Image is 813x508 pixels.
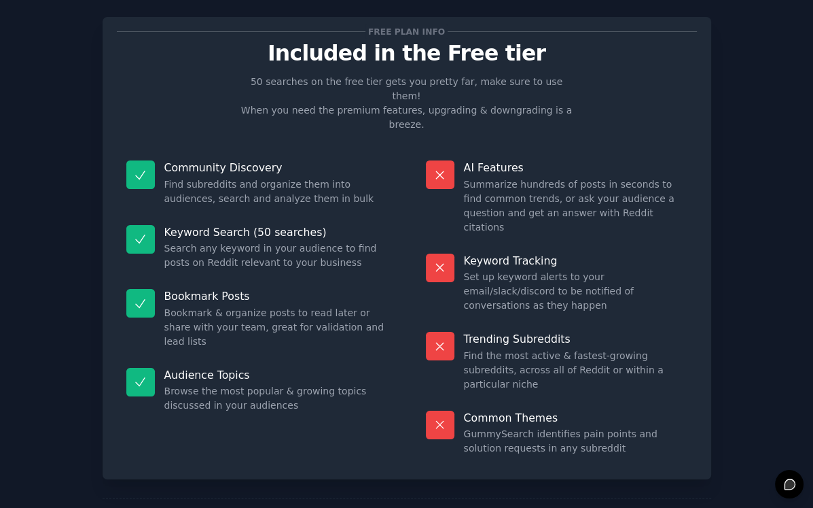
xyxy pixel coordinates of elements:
dd: Bookmark & organize posts to read later or share with your team, great for validation and lead lists [164,306,388,349]
p: 50 searches on the free tier gets you pretty far, make sure to use them! When you need the premiu... [236,75,578,132]
span: Free plan info [365,24,447,39]
p: Included in the Free tier [117,41,697,65]
dd: Browse the most popular & growing topics discussed in your audiences [164,384,388,413]
dd: Set up keyword alerts to your email/slack/discord to be notified of conversations as they happen [464,270,687,313]
p: AI Features [464,160,687,175]
p: Bookmark Posts [164,289,388,303]
p: Trending Subreddits [464,332,687,346]
dd: Search any keyword in your audience to find posts on Reddit relevant to your business [164,241,388,270]
dd: Find subreddits and organize them into audiences, search and analyze them in bulk [164,177,388,206]
p: Keyword Search (50 searches) [164,225,388,239]
dd: Summarize hundreds of posts in seconds to find common trends, or ask your audience a question and... [464,177,687,235]
p: Keyword Tracking [464,254,687,268]
p: Community Discovery [164,160,388,175]
p: Common Themes [464,411,687,425]
dd: GummySearch identifies pain points and solution requests in any subreddit [464,427,687,456]
p: Audience Topics [164,368,388,382]
dd: Find the most active & fastest-growing subreddits, across all of Reddit or within a particular niche [464,349,687,392]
